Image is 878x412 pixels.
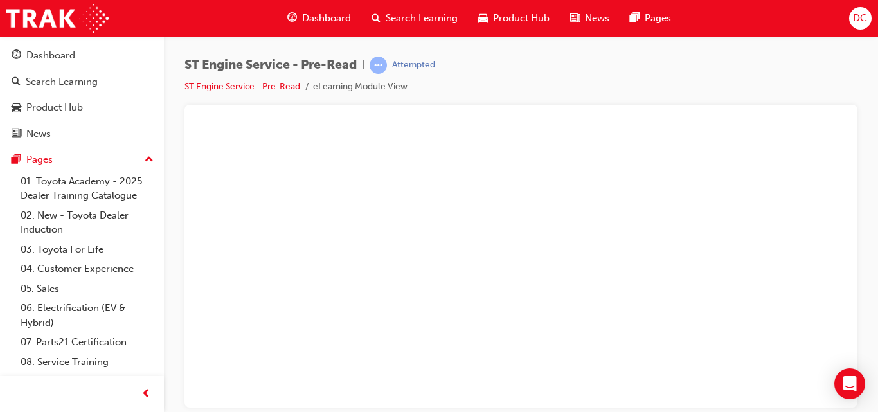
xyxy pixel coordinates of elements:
[15,332,159,352] a: 07. Parts21 Certification
[468,5,560,31] a: car-iconProduct Hub
[145,152,154,168] span: up-icon
[630,10,640,26] span: pages-icon
[392,59,435,71] div: Attempted
[26,152,53,167] div: Pages
[849,7,872,30] button: DC
[560,5,620,31] a: news-iconNews
[478,10,488,26] span: car-icon
[386,11,458,26] span: Search Learning
[5,148,159,172] button: Pages
[15,372,159,391] a: 09. Technical Training
[493,11,550,26] span: Product Hub
[6,4,109,33] img: Trak
[5,44,159,67] a: Dashboard
[26,48,75,63] div: Dashboard
[184,58,357,73] span: ST Engine Service - Pre-Read
[15,298,159,332] a: 06. Electrification (EV & Hybrid)
[362,58,364,73] span: |
[12,154,21,166] span: pages-icon
[15,206,159,240] a: 02. New - Toyota Dealer Induction
[12,129,21,140] span: news-icon
[302,11,351,26] span: Dashboard
[853,11,867,26] span: DC
[184,81,300,92] a: ST Engine Service - Pre-Read
[645,11,671,26] span: Pages
[15,279,159,299] a: 05. Sales
[620,5,681,31] a: pages-iconPages
[15,259,159,279] a: 04. Customer Experience
[26,100,83,115] div: Product Hub
[141,386,151,402] span: prev-icon
[26,127,51,141] div: News
[12,102,21,114] span: car-icon
[5,96,159,120] a: Product Hub
[5,122,159,146] a: News
[287,10,297,26] span: guage-icon
[834,368,865,399] div: Open Intercom Messenger
[15,172,159,206] a: 01. Toyota Academy - 2025 Dealer Training Catalogue
[26,75,98,89] div: Search Learning
[12,76,21,88] span: search-icon
[585,11,609,26] span: News
[5,70,159,94] a: Search Learning
[313,80,408,94] li: eLearning Module View
[277,5,361,31] a: guage-iconDashboard
[15,352,159,372] a: 08. Service Training
[5,41,159,148] button: DashboardSearch LearningProduct HubNews
[372,10,381,26] span: search-icon
[361,5,468,31] a: search-iconSearch Learning
[15,240,159,260] a: 03. Toyota For Life
[12,50,21,62] span: guage-icon
[370,57,387,74] span: learningRecordVerb_ATTEMPT-icon
[570,10,580,26] span: news-icon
